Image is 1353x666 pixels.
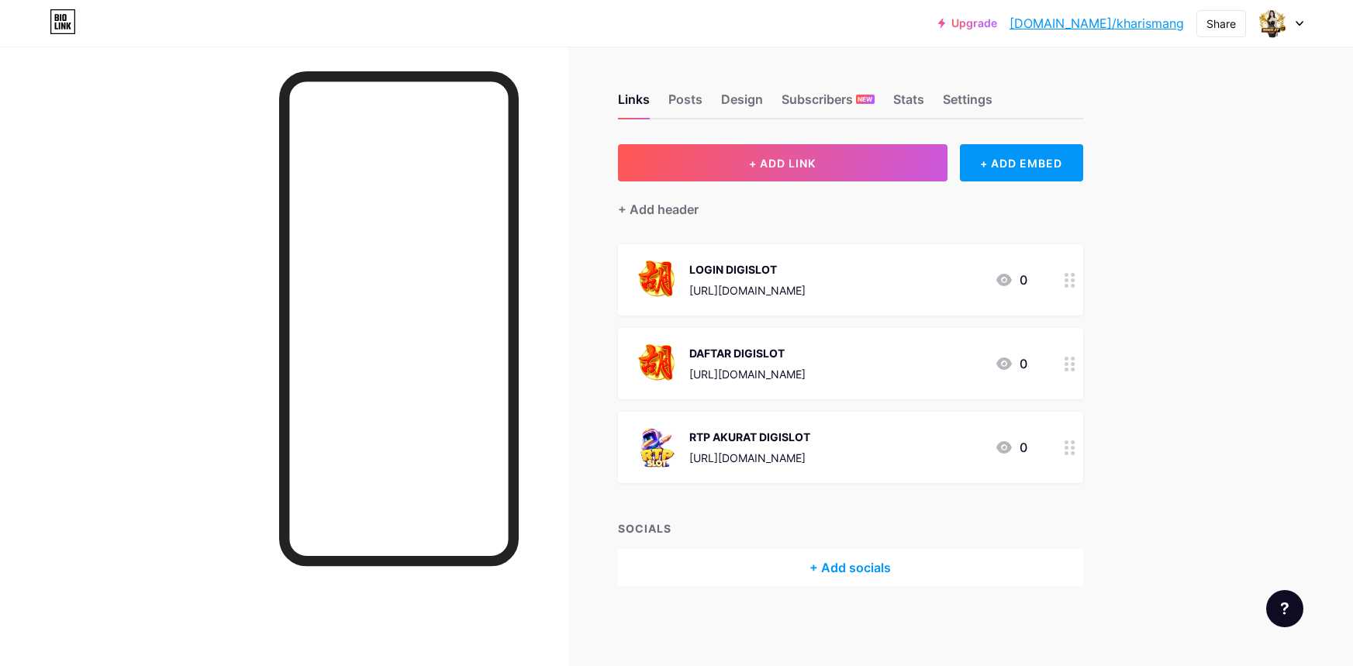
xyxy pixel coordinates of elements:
[668,90,702,118] div: Posts
[637,343,677,384] img: DAFTAR DIGISLOT
[637,260,677,300] img: LOGIN DIGISLOT
[995,438,1027,457] div: 0
[943,90,992,118] div: Settings
[618,549,1083,586] div: + Add socials
[938,17,997,29] a: Upgrade
[749,157,816,170] span: + ADD LINK
[995,271,1027,289] div: 0
[689,450,810,466] div: [URL][DOMAIN_NAME]
[858,95,872,104] span: NEW
[721,90,763,118] div: Design
[618,200,699,219] div: + Add header
[893,90,924,118] div: Stats
[618,520,1083,537] div: SOCIALS
[689,282,806,298] div: [URL][DOMAIN_NAME]
[782,90,875,118] div: Subscribers
[689,429,810,445] div: RTP AKURAT DIGISLOT
[995,354,1027,373] div: 0
[689,345,806,361] div: DAFTAR DIGISLOT
[1010,14,1184,33] a: [DOMAIN_NAME]/kharismang
[637,427,677,468] img: RTP AKURAT DIGISLOT
[1206,16,1236,32] div: Share
[618,144,947,181] button: + ADD LINK
[618,90,650,118] div: Links
[689,261,806,278] div: LOGIN DIGISLOT
[689,366,806,382] div: [URL][DOMAIN_NAME]
[1258,9,1287,38] img: kharisma wati
[960,144,1083,181] div: + ADD EMBED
